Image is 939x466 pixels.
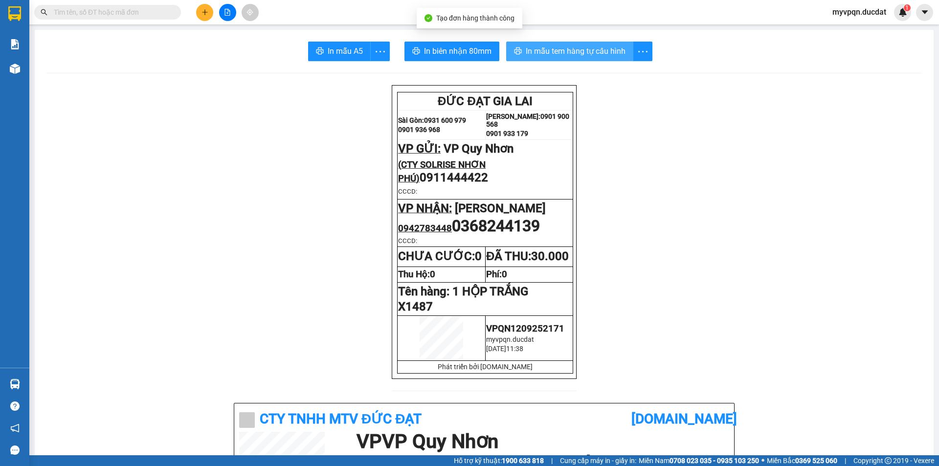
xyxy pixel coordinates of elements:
span: printer [412,47,420,56]
strong: ĐÃ THU: [486,249,569,263]
b: CTy TNHH MTV ĐỨC ĐẠT [260,411,422,427]
span: check-circle [425,14,432,22]
span: 0942783448 [398,223,452,234]
button: printerIn biên nhận 80mm [404,42,499,61]
strong: CHƯA CƯỚC: [398,249,482,263]
strong: 0708 023 035 - 0935 103 250 [670,457,759,465]
span: ⚪️ [761,459,764,463]
img: icon-new-feature [898,8,907,17]
img: solution-icon [10,39,20,49]
strong: 0901 933 179 [63,47,111,57]
span: caret-down [920,8,929,17]
button: printerIn mẫu A5 [308,42,371,61]
span: 0368244139 [452,217,540,235]
button: more [633,42,652,61]
span: CCCD: [398,237,417,244]
button: caret-down [916,4,933,21]
span: VP NHẬN: [398,201,452,215]
span: 11:38 [506,345,523,353]
button: printerIn mẫu tem hàng tự cấu hình [506,42,633,61]
strong: 0901 900 568 [63,27,142,46]
img: warehouse-icon [10,64,20,74]
strong: [PERSON_NAME]: [63,27,124,37]
span: VP GỬI: [6,64,49,78]
span: In mẫu tem hàng tự cấu hình [526,45,626,57]
span: Cung cấp máy in - giấy in: [560,455,636,466]
strong: Phí: [486,269,507,280]
strong: Sài Gòn: [398,116,424,124]
input: Tìm tên, số ĐT hoặc mã đơn [54,7,169,18]
button: plus [196,4,213,21]
button: aim [242,4,259,21]
span: VP Quy Nhơn [444,142,514,155]
span: VPQN1209252171 [486,323,564,334]
strong: 0901 933 179 [486,130,528,137]
img: warehouse-icon [10,379,20,389]
span: Hỗ trợ kỹ thuật: [454,455,544,466]
strong: Sài Gòn: [6,27,36,37]
span: 0 [502,269,507,280]
span: Tạo đơn hàng thành công [436,14,514,22]
span: In biên nhận 80mm [424,45,492,57]
span: Miền Nam [639,455,759,466]
span: more [633,45,652,58]
span: ĐỨC ĐẠT GIA LAI [27,9,122,23]
td: Phát triển bởi [DOMAIN_NAME] [398,360,573,373]
span: message [10,445,20,455]
strong: [PERSON_NAME]: [486,112,540,120]
span: plus [201,9,208,16]
span: | [551,455,553,466]
span: ĐỨC ĐẠT GIA LAI [438,94,533,108]
span: (CTY SOLRISE NHƠN PHÚ) [398,159,486,184]
span: 1 [905,4,909,11]
span: 1 HỘP TRẮNG [452,285,528,298]
span: copyright [885,457,892,464]
span: aim [246,9,253,16]
span: Miền Bắc [767,455,837,466]
span: [PERSON_NAME] [455,201,546,215]
img: logo-vxr [8,6,21,21]
strong: 0901 936 968 [6,47,54,57]
span: VP GỬI: [398,142,441,155]
strong: 0369 525 060 [795,457,837,465]
span: Tên hàng: [398,285,528,298]
sup: 1 [904,4,911,11]
span: 30.000 [531,249,569,263]
span: In mẫu A5 [328,45,363,57]
span: file-add [224,9,231,16]
h1: VP VP Quy Nhơn [357,432,724,451]
span: notification [10,423,20,433]
span: VP Quy Nhơn [52,64,122,78]
span: | [845,455,846,466]
button: file-add [219,4,236,21]
span: CCCD: [398,188,417,195]
span: 0 [475,249,482,263]
span: printer [316,47,324,56]
strong: 0901 936 968 [398,126,440,133]
span: 0 [430,269,435,280]
span: myvpqn.ducdat [486,335,534,343]
b: [DOMAIN_NAME] [631,411,737,427]
strong: 0901 900 568 [486,112,569,128]
span: X1487 [398,300,433,313]
span: search [41,9,47,16]
strong: Thu Hộ: [398,269,435,280]
span: more [371,45,389,58]
span: 0911444422 [420,171,488,184]
strong: 0931 600 979 [424,116,466,124]
span: printer [514,47,522,56]
span: question-circle [10,401,20,411]
strong: 1900 633 818 [502,457,544,465]
span: [DATE] [486,345,506,353]
span: myvpqn.ducdat [825,6,894,18]
strong: 0931 600 979 [6,27,53,46]
button: more [370,42,390,61]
